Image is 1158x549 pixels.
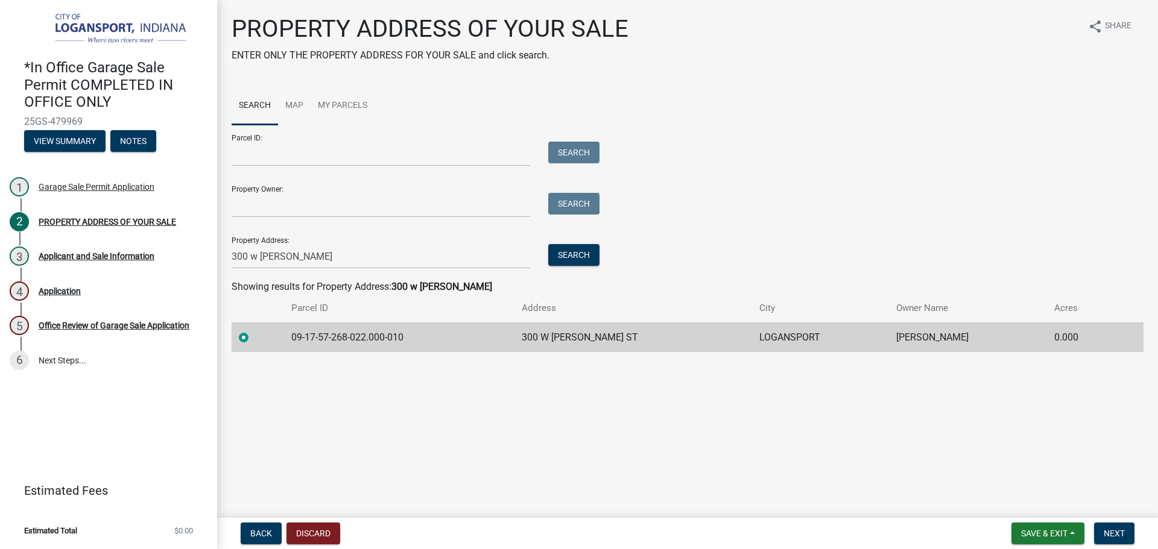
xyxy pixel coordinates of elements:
button: Save & Exit [1011,522,1084,544]
span: Save & Exit [1021,529,1068,538]
td: LOGANSPORT [752,322,889,352]
span: Estimated Total [24,527,77,535]
span: $0.00 [174,527,193,535]
a: Estimated Fees [10,478,198,503]
strong: 300 w [PERSON_NAME] [391,281,492,292]
i: share [1088,19,1103,34]
button: Back [241,522,282,544]
img: City of Logansport, Indiana [24,13,198,46]
td: 09-17-57-268-022.000-010 [284,322,514,352]
th: City [752,294,889,322]
div: Showing results for Property Address: [232,280,1144,294]
td: 300 W [PERSON_NAME] ST [514,322,752,352]
div: Application [39,287,81,295]
button: Search [548,244,600,266]
h1: PROPERTY ADDRESS OF YOUR SALE [232,14,628,43]
td: [PERSON_NAME] [889,322,1047,352]
div: Applicant and Sale Information [39,252,154,260]
th: Parcel ID [284,294,514,322]
button: Discard [286,522,340,544]
span: Next [1104,529,1125,538]
div: 6 [10,351,29,370]
div: 2 [10,212,29,231]
div: 4 [10,281,29,301]
button: Notes [110,130,156,152]
button: Next [1094,522,1134,544]
th: Owner Name [889,294,1047,322]
th: Address [514,294,752,322]
span: Back [250,529,272,538]
button: shareShare [1078,14,1141,38]
div: Office Review of Garage Sale Application [39,321,189,330]
th: Acres [1047,294,1117,322]
div: 5 [10,316,29,335]
a: Map [278,87,311,125]
wm-modal-confirm: Summary [24,137,106,146]
span: 25GS-479969 [24,116,193,127]
a: My Parcels [311,87,375,125]
div: PROPERTY ADDRESS OF YOUR SALE [39,218,176,226]
span: Share [1105,19,1131,34]
div: Garage Sale Permit Application [39,183,154,191]
wm-modal-confirm: Notes [110,137,156,146]
button: Search [548,142,600,163]
button: Search [548,193,600,215]
p: ENTER ONLY THE PROPERTY ADDRESS FOR YOUR SALE and click search. [232,48,628,63]
div: 3 [10,246,29,266]
button: View Summary [24,130,106,152]
td: 0.000 [1047,322,1117,352]
h4: *In Office Garage Sale Permit COMPLETED IN OFFICE ONLY [24,59,207,111]
a: Search [232,87,278,125]
div: 1 [10,177,29,196]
